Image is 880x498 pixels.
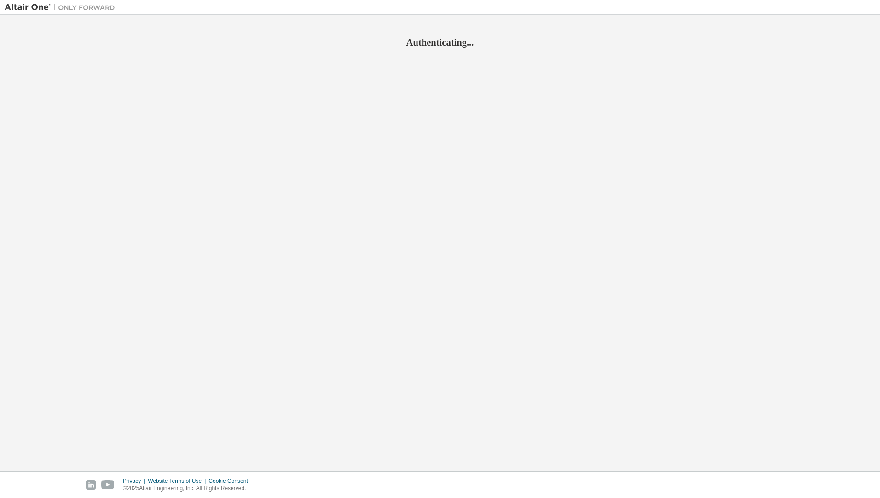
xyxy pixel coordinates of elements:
img: youtube.svg [101,480,115,490]
img: linkedin.svg [86,480,96,490]
h2: Authenticating... [5,36,875,48]
div: Cookie Consent [208,477,253,485]
img: Altair One [5,3,120,12]
div: Privacy [123,477,148,485]
div: Website Terms of Use [148,477,208,485]
p: © 2025 Altair Engineering, Inc. All Rights Reserved. [123,485,254,492]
